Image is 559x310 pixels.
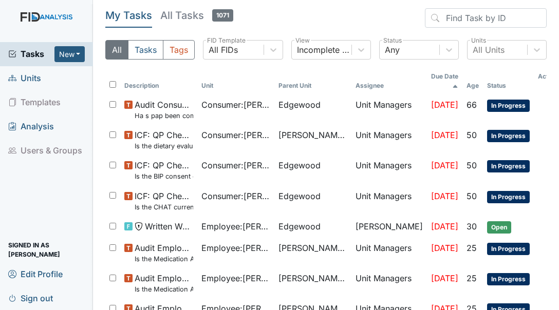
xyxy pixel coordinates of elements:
span: Consumer : [PERSON_NAME] [201,190,270,202]
span: Edgewood [278,220,321,232]
td: [PERSON_NAME] [351,216,427,238]
th: Toggle SortBy [120,68,197,94]
span: ICF: QP Checklist Is the dietary evaluation current? (document the date in the comment section) [135,129,193,151]
span: [DATE] [431,100,458,110]
small: Is the Medication Administration Test and 2 observation checklist (hire after 10/07) found in the... [135,254,193,264]
button: Tags [163,40,195,60]
span: 50 [467,191,477,201]
span: [DATE] [431,130,458,140]
span: In Progress [487,243,530,255]
span: ICF: QP Checklist Is the BIP consent current? (document the date, BIP number in the comment section) [135,159,193,181]
span: [DATE] [431,191,458,201]
th: Toggle SortBy [483,68,534,94]
span: Written Warning [145,220,193,232]
span: 25 [467,243,477,253]
span: Edgewood [278,99,321,111]
span: 50 [467,160,477,170]
input: Toggle All Rows Selected [109,81,116,88]
span: 50 [467,130,477,140]
th: Toggle SortBy [197,68,274,94]
button: Tasks [128,40,163,60]
td: Unit Managers [351,125,427,155]
a: Tasks [8,48,54,60]
span: [DATE] [431,273,458,283]
td: Unit Managers [351,238,427,268]
span: [PERSON_NAME]. [278,272,347,284]
th: Assignee [351,68,427,94]
span: Audit Employees Is the Medication Administration Test and 2 observation checklist (hire after 10/... [135,242,193,264]
span: 25 [467,273,477,283]
small: Is the BIP consent current? (document the date, BIP number in the comment section) [135,171,193,181]
h5: My Tasks [105,8,152,23]
td: Unit Managers [351,155,427,185]
span: [DATE] [431,243,458,253]
span: In Progress [487,273,530,285]
span: [DATE] [431,221,458,231]
span: [PERSON_NAME]. [278,129,347,141]
div: Incomplete Tasks [297,44,352,56]
span: ICF: QP Checklist Is the CHAT current? (document the date in the comment section) [135,190,193,212]
span: Edgewood [278,190,321,202]
span: 1071 [212,9,233,22]
span: 30 [467,221,477,231]
span: Employee : [PERSON_NAME] [201,272,270,284]
div: Any [385,44,400,56]
span: Edgewood [278,159,321,171]
span: Sign out [8,290,53,306]
th: Toggle SortBy [462,68,483,94]
td: Unit Managers [351,268,427,298]
span: Consumer : [PERSON_NAME] [201,99,270,111]
span: Consumer : [PERSON_NAME] [201,129,270,141]
span: [DATE] [431,160,458,170]
span: Employee : [PERSON_NAME] [201,220,270,232]
small: Is the dietary evaluation current? (document the date in the comment section) [135,141,193,151]
span: Units [8,70,41,86]
span: Audit Consumers Charts Ha s pap been completed for all females over 18 or is there evidence that ... [135,99,193,121]
div: Type filter [105,40,195,60]
span: 66 [467,100,477,110]
td: Unit Managers [351,94,427,125]
span: Edit Profile [8,266,63,282]
td: Unit Managers [351,186,427,216]
span: In Progress [487,100,530,112]
small: Is the Medication Administration certificate found in the file? [135,284,193,294]
button: All [105,40,128,60]
span: Signed in as [PERSON_NAME] [8,242,85,258]
small: Ha s pap been completed for all [DEMOGRAPHIC_DATA] over 18 or is there evidence that one is not r... [135,111,193,121]
span: Consumer : [PERSON_NAME] [201,159,270,171]
span: Audit Employees Is the Medication Administration certificate found in the file? [135,272,193,294]
th: Toggle SortBy [427,68,462,94]
h5: All Tasks [160,8,233,23]
button: New [54,46,85,62]
div: All FIDs [209,44,238,56]
span: Analysis [8,119,54,134]
span: In Progress [487,191,530,203]
div: All Units [473,44,505,56]
span: Employee : [PERSON_NAME] [201,242,270,254]
span: In Progress [487,130,530,142]
span: In Progress [487,160,530,172]
input: Find Task by ID [425,8,547,28]
small: Is the CHAT current? (document the date in the comment section) [135,202,193,212]
th: Toggle SortBy [274,68,351,94]
span: [PERSON_NAME]. [278,242,347,254]
span: Open [487,221,511,234]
